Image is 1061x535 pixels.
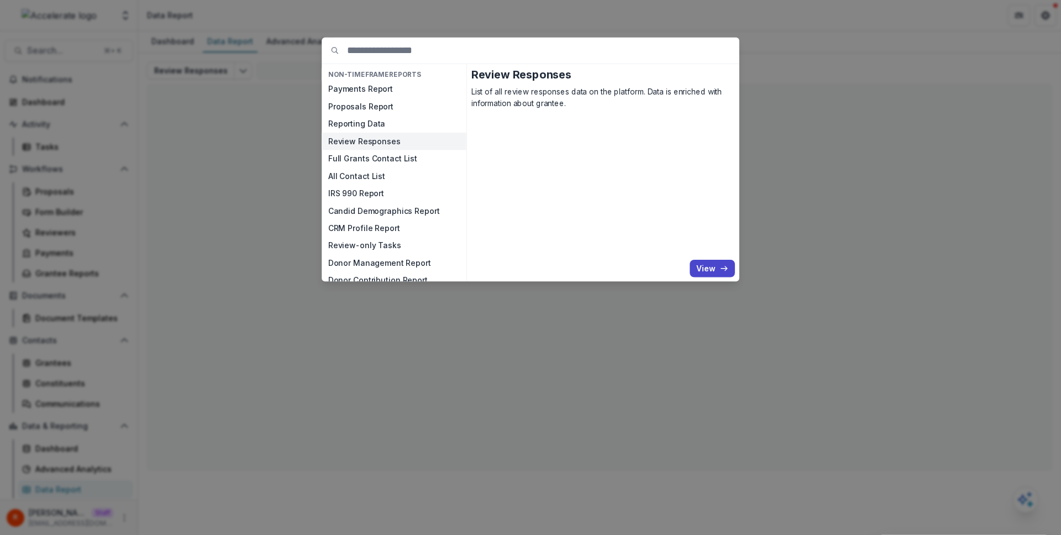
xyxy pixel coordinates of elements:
[322,185,466,202] button: IRS 990 Report
[322,167,466,185] button: All Contact List
[322,272,466,289] button: Donor Contribution Report
[471,86,735,108] p: List of all review responses data on the platform. Data is enriched with information about grantee.
[322,133,466,150] button: Review Responses
[322,98,466,115] button: Proposals Report
[322,220,466,237] button: CRM Profile Report
[690,260,735,277] button: View
[322,69,466,81] h4: NON-TIMEFRAME Reports
[322,150,466,167] button: Full Grants Contact List
[322,116,466,133] button: Reporting Data
[322,237,466,254] button: Review-only Tasks
[322,81,466,98] button: Payments Report
[471,69,735,82] h2: Review Responses
[322,202,466,219] button: Candid Demographics Report
[322,255,466,272] button: Donor Management Report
